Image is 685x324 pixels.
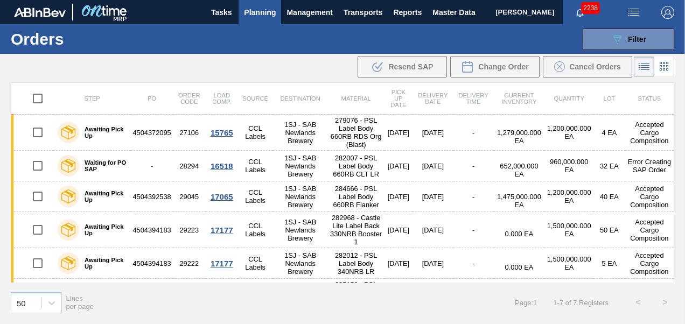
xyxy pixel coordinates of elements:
[328,279,385,315] td: 285159 - PSL Label Body 330NRB Fly Fish Lemon PU
[515,299,537,307] span: Page : 1
[413,212,453,248] td: [DATE]
[79,159,127,172] label: Waiting for PO SAP
[328,151,385,181] td: 282007 - PSL Label Body 660RB CLT LR
[661,6,674,19] img: Logout
[652,289,679,316] button: >
[497,129,541,145] span: 1,279,000.000 EA
[583,29,674,50] button: Filter
[273,181,328,212] td: 1SJ - SAB Newlands Brewery
[554,95,584,102] span: Quantity
[581,2,600,14] span: 2238
[505,230,534,238] span: 0.000 EA
[238,151,273,181] td: CCL Labels
[627,6,640,19] img: userActions
[173,279,206,315] td: 30753
[173,248,206,279] td: 29222
[273,279,328,315] td: 1SJ - SAB Newlands Brewery
[178,92,200,105] span: Order Code
[131,151,172,181] td: -
[593,212,625,248] td: 50 EA
[207,161,236,171] div: 16518
[625,289,652,316] button: <
[244,6,276,19] span: Planning
[11,248,674,279] a: Awaiting Pick Up450439418329222CCL Labels1SJ - SAB Newlands Brewery282012 - PSL Label Body 340NRB...
[85,95,100,102] span: Step
[17,298,26,307] div: 50
[328,181,385,212] td: 284666 - PSL Label Body 660RB Flanker
[242,95,268,102] span: Source
[173,181,206,212] td: 29045
[173,115,206,151] td: 27106
[385,279,413,315] td: [DATE]
[11,151,674,181] a: Waiting for PO SAP-28294CCL Labels1SJ - SAB Newlands Brewery282007 - PSL Label Body 660RB CLT LR[...
[273,248,328,279] td: 1SJ - SAB Newlands Brewery
[497,193,541,209] span: 1,475,000.000 EA
[209,6,233,19] span: Tasks
[173,212,206,248] td: 29223
[385,181,413,212] td: [DATE]
[625,181,674,212] td: Accepted Cargo Composition
[593,248,625,279] td: 5 EA
[458,92,488,105] span: Delivery Time
[273,151,328,181] td: 1SJ - SAB Newlands Brewery
[11,33,159,45] h1: Orders
[569,62,621,71] span: Cancel Orders
[544,151,593,181] td: 960,000.000 EA
[544,181,593,212] td: 1,200,000.000 EA
[79,190,127,203] label: Awaiting Pick Up
[603,95,615,102] span: Lot
[413,151,453,181] td: [DATE]
[148,95,156,102] span: PO
[385,212,413,248] td: [DATE]
[385,151,413,181] td: [DATE]
[385,115,413,151] td: [DATE]
[625,279,674,315] td: Trading Load Composition
[544,212,593,248] td: 1,500,000.000 EA
[544,115,593,151] td: 1,200,000.000 EA
[79,223,127,236] label: Awaiting Pick Up
[385,248,413,279] td: [DATE]
[328,212,385,248] td: 282968 - Castle Lite Label Back 330NRB Booster 1
[11,181,674,212] a: Awaiting Pick Up450439253829045CCL Labels1SJ - SAB Newlands Brewery284666 - PSL Label Body 660RB ...
[79,257,127,270] label: Awaiting Pick Up
[634,57,654,77] div: List Vision
[14,8,66,17] img: TNhmsLtSVTkK8tSr43FrP2fwEKptu5GPRR3wAAAABJRU5ErkJggg==
[543,56,632,78] div: Cancel Orders in Bulk
[238,181,273,212] td: CCL Labels
[173,151,206,181] td: 28294
[501,92,536,105] span: Current inventory
[563,5,597,20] button: Notifications
[553,299,609,307] span: 1 - 7 of 7 Registers
[79,126,127,139] label: Awaiting Pick Up
[413,279,453,315] td: [DATE]
[453,151,494,181] td: -
[625,115,674,151] td: Accepted Cargo Composition
[328,248,385,279] td: 282012 - PSL Label Body 340NRB LR
[328,115,385,151] td: 279076 - PSL Label Body 660RB RDS Org (Blast)
[131,212,172,248] td: 4504394183
[388,62,433,71] span: Resend SAP
[207,259,236,268] div: 17177
[593,151,625,181] td: 32 EA
[11,115,674,151] a: Awaiting Pick Up450437209527106CCL Labels1SJ - SAB Newlands Brewery279076 - PSL Label Body 660RB ...
[131,115,172,151] td: 4504372095
[131,181,172,212] td: 4504392538
[450,56,540,78] div: Change Order
[625,248,674,279] td: Accepted Cargo Composition
[390,89,406,108] span: Pick up Date
[66,294,94,311] span: Lines per page
[593,279,625,315] td: 1680000 EA
[413,181,453,212] td: [DATE]
[11,279,674,315] a: Trading Load Composition-30753CCL Labels1SJ - SAB Newlands Brewery285159 - PSL Label Body 330NRB ...
[654,57,674,77] div: Card Vision
[638,95,661,102] span: Status
[344,6,382,19] span: Transports
[238,212,273,248] td: CCL Labels
[11,212,674,248] a: Awaiting Pick Up450439418329223CCL Labels1SJ - SAB Newlands Brewery282968 - Castle Lite Label Bac...
[543,56,632,78] button: Cancel Orders
[593,115,625,151] td: 4 EA
[238,279,273,315] td: CCL Labels
[478,62,528,71] span: Change Order
[131,279,172,315] td: -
